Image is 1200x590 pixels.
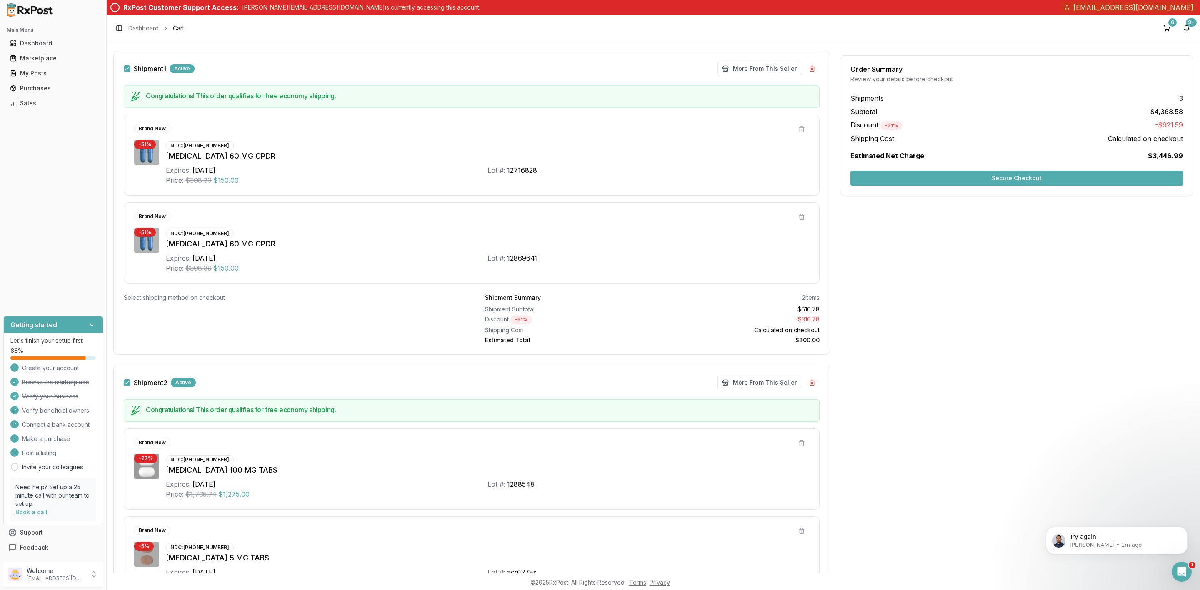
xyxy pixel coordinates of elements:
img: Ubrelvy 100 MG TABS [134,454,159,479]
span: $1,735.74 [185,489,217,499]
div: Price: [166,489,184,499]
button: Dashboard [3,37,103,50]
span: Shipping Cost [850,134,894,144]
a: Dashboard [128,24,159,32]
a: Terms [629,579,646,586]
span: Create your account [22,364,79,372]
span: Make a purchase [22,435,70,443]
div: NDC: [PHONE_NUMBER] [166,141,234,150]
button: More From This Seller [717,376,801,389]
div: - 51 % [134,228,156,237]
img: Dexilant 60 MG CPDR [134,228,159,253]
div: My Posts [10,69,96,77]
span: Subtotal [850,107,877,117]
div: [MEDICAL_DATA] 100 MG TABS [166,464,809,476]
button: Purchases [3,82,103,95]
div: Active [171,378,196,387]
button: My Posts [3,67,103,80]
p: Welcome [27,567,85,575]
div: [MEDICAL_DATA] 60 MG CPDR [166,150,809,162]
div: Lot #: [487,567,505,577]
img: Eliquis 5 MG TABS [134,542,159,567]
label: Shipment 1 [134,65,166,72]
h5: Congratulations! This order qualifies for free economy shipping. [146,406,812,413]
h3: Getting started [10,320,57,330]
img: RxPost Logo [3,3,57,17]
span: Cart [173,24,184,32]
div: Shipment Subtotal [485,305,649,314]
div: - $316.78 [656,315,820,324]
label: Shipment 2 [134,379,167,386]
div: Active [170,64,195,73]
span: $150.00 [213,263,239,273]
p: [EMAIL_ADDRESS][DOMAIN_NAME] [27,575,85,582]
div: [DATE] [192,567,215,577]
span: Shipments [850,93,884,103]
span: $308.39 [185,175,212,185]
div: [MEDICAL_DATA] 60 MG CPDR [166,238,809,250]
div: Shipping Cost [485,326,649,334]
div: Price: [166,263,184,273]
button: More From This Seller [717,62,801,75]
div: 9+ [1186,18,1197,27]
div: NDC: [PHONE_NUMBER] [166,455,234,464]
div: Expires: [166,479,191,489]
img: User avatar [8,568,22,581]
div: Expires: [166,165,191,175]
div: acq1278s [507,567,537,577]
div: Order Summary [850,66,1183,72]
span: 1 [1189,562,1195,568]
a: Purchases [7,81,100,96]
div: 2 items [802,294,820,302]
span: -$921.59 [1155,120,1183,130]
div: - 27 % [134,454,157,463]
div: Brand New [134,526,170,535]
div: 12716828 [507,165,537,175]
div: 6 [1168,18,1177,27]
div: [DATE] [192,253,215,263]
nav: breadcrumb [128,24,184,32]
div: $300.00 [656,336,820,344]
div: Expires: [166,567,191,577]
span: Connect a bank account [22,421,90,429]
div: Lot #: [487,253,505,263]
div: NDC: [PHONE_NUMBER] [166,229,234,238]
button: Feedback [3,540,103,555]
span: Verify beneficial owners [22,406,89,415]
span: $1,275.00 [218,489,250,499]
div: RxPost Customer Support Access: [123,2,239,12]
div: Select shipping method on checkout [124,294,458,302]
div: Calculated on checkout [656,326,820,334]
span: [EMAIL_ADDRESS][DOMAIN_NAME] [1073,2,1193,12]
div: - 21 % [880,121,902,130]
a: Dashboard [7,36,100,51]
span: $4,368.58 [1150,107,1183,117]
div: Brand New [134,124,170,133]
span: Verify your business [22,392,78,401]
button: 9+ [1180,22,1193,35]
div: Sales [10,99,96,107]
span: Feedback [20,543,48,552]
p: Need help? Set up a 25 minute call with our team to set up. [15,483,91,508]
span: Estimated Net Charge [850,152,924,160]
div: - 51 % [134,140,156,149]
div: - 51 % [510,315,532,324]
a: Invite your colleagues [22,463,83,471]
a: Privacy [650,579,670,586]
div: [MEDICAL_DATA] 5 MG TABS [166,552,809,564]
a: Book a call [15,508,47,515]
iframe: Intercom notifications message [1033,509,1200,568]
div: - 5 % [134,542,154,551]
div: Lot #: [487,479,505,489]
a: Marketplace [7,51,100,66]
button: Support [3,525,103,540]
div: Purchases [10,84,96,92]
span: Discount [850,121,902,129]
div: Brand New [134,212,170,221]
div: Lot #: [487,165,505,175]
button: 6 [1160,22,1173,35]
div: 12869641 [507,253,538,263]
